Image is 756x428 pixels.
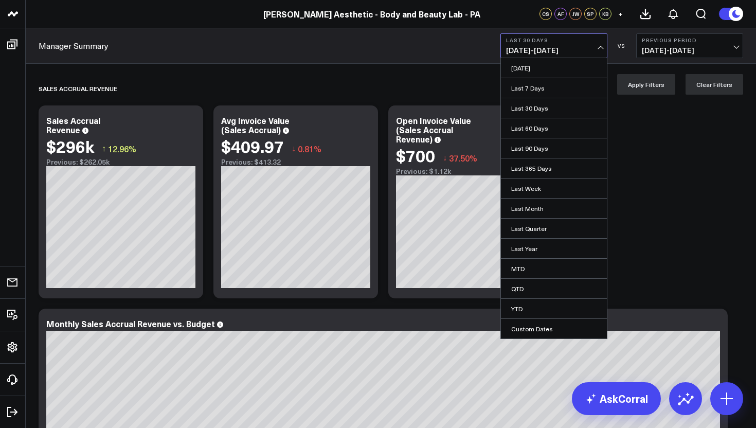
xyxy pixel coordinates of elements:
a: YTD [501,299,607,318]
span: ↓ [292,142,296,155]
a: Last 365 Days [501,158,607,178]
a: [DATE] [501,58,607,78]
span: ↓ [443,151,447,165]
a: Last 60 Days [501,118,607,138]
span: ↑ [102,142,106,155]
span: [DATE] - [DATE] [642,46,737,55]
div: Open Invoice Value (Sales Accrual Revenue) [396,115,471,145]
a: Last Quarter [501,219,607,238]
div: Previous: $262.05k [46,158,195,166]
div: SP [584,8,597,20]
button: Clear Filters [686,74,743,95]
div: $296k [46,137,94,155]
button: Previous Period[DATE]-[DATE] [636,33,743,58]
b: Last 30 Days [506,37,602,43]
button: Last 30 Days[DATE]-[DATE] [500,33,607,58]
span: 0.81% [298,143,321,154]
div: Sales Accrual Revenue [39,77,117,100]
a: Last Year [501,239,607,258]
span: 12.96% [108,143,136,154]
a: Last Week [501,179,607,198]
a: Last 7 Days [501,78,607,98]
a: Last 30 Days [501,98,607,118]
div: AF [554,8,567,20]
div: Monthly Sales Accrual Revenue vs. Budget [46,318,215,329]
div: KB [599,8,611,20]
div: VS [613,43,631,49]
div: $700 [396,146,435,165]
span: [DATE] - [DATE] [506,46,602,55]
div: Previous: $413.32 [221,158,370,166]
span: 37.50% [449,152,477,164]
div: JW [569,8,582,20]
a: Last Month [501,199,607,218]
button: Apply Filters [617,74,675,95]
a: Last 90 Days [501,138,607,158]
div: $409.97 [221,137,284,155]
a: Manager Summary [39,40,109,51]
a: [PERSON_NAME] Aesthetic - Body and Beauty Lab - PA [263,8,480,20]
a: AskCorral [572,382,661,415]
div: Avg Invoice Value (Sales Accrual) [221,115,290,135]
span: + [618,10,623,17]
div: CS [539,8,552,20]
b: Previous Period [642,37,737,43]
div: Previous: $1.12k [396,167,545,175]
a: MTD [501,259,607,278]
div: Sales Accrual Revenue [46,115,100,135]
a: QTD [501,279,607,298]
button: + [614,8,626,20]
a: Custom Dates [501,319,607,338]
